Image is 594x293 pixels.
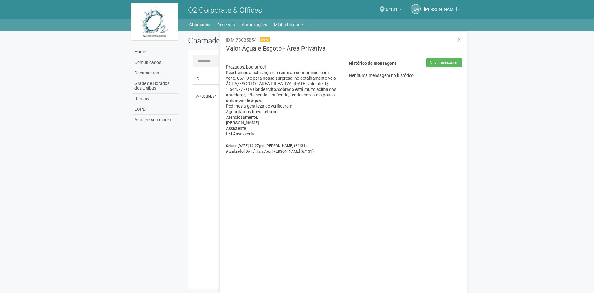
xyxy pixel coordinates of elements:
[349,73,462,78] p: Nenhuma mensagem no histórico
[133,78,179,94] a: Grade de Horários dos Ônibus
[226,38,257,42] span: ID M-7B0B5B54
[266,149,314,153] span: por [PERSON_NAME] (6/131)
[189,20,210,29] a: Chamados
[386,8,402,13] a: 6/131
[193,73,221,85] td: ID
[133,115,179,125] a: Anuncie sua marca
[226,64,339,137] p: Prezados, boa tarde! Recebemos a cobrança referente ao condomínio, com venc. 05/10 e para nossa s...
[274,20,303,29] a: Minha Unidade
[411,4,421,14] a: LM
[242,20,267,29] a: Autorizações
[133,47,179,57] a: Home
[217,20,235,29] a: Reservas
[238,144,307,148] span: [DATE] 12:27
[244,149,314,153] span: [DATE] 12:27
[349,61,397,66] strong: Histórico de mensagens
[226,149,244,153] strong: Atualizado
[226,45,462,56] h3: Valor Água e Esgoto - Área Privativa
[133,68,179,78] a: Documentos
[188,6,262,15] span: O2 Corporate & Offices
[386,1,398,12] span: 6/131
[188,36,297,45] h2: Chamados
[426,58,462,67] button: Nova mensagem
[259,144,307,148] span: por [PERSON_NAME] (6/131)
[133,94,179,104] a: Ramais
[193,85,221,109] td: M-7B0B5B54
[424,1,457,12] span: Lana Martins
[424,8,461,13] a: [PERSON_NAME]
[260,37,270,42] span: Novo
[133,104,179,115] a: LGPD
[133,57,179,68] a: Comunicados
[131,3,178,40] img: logo.jpg
[226,144,237,148] strong: Criado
